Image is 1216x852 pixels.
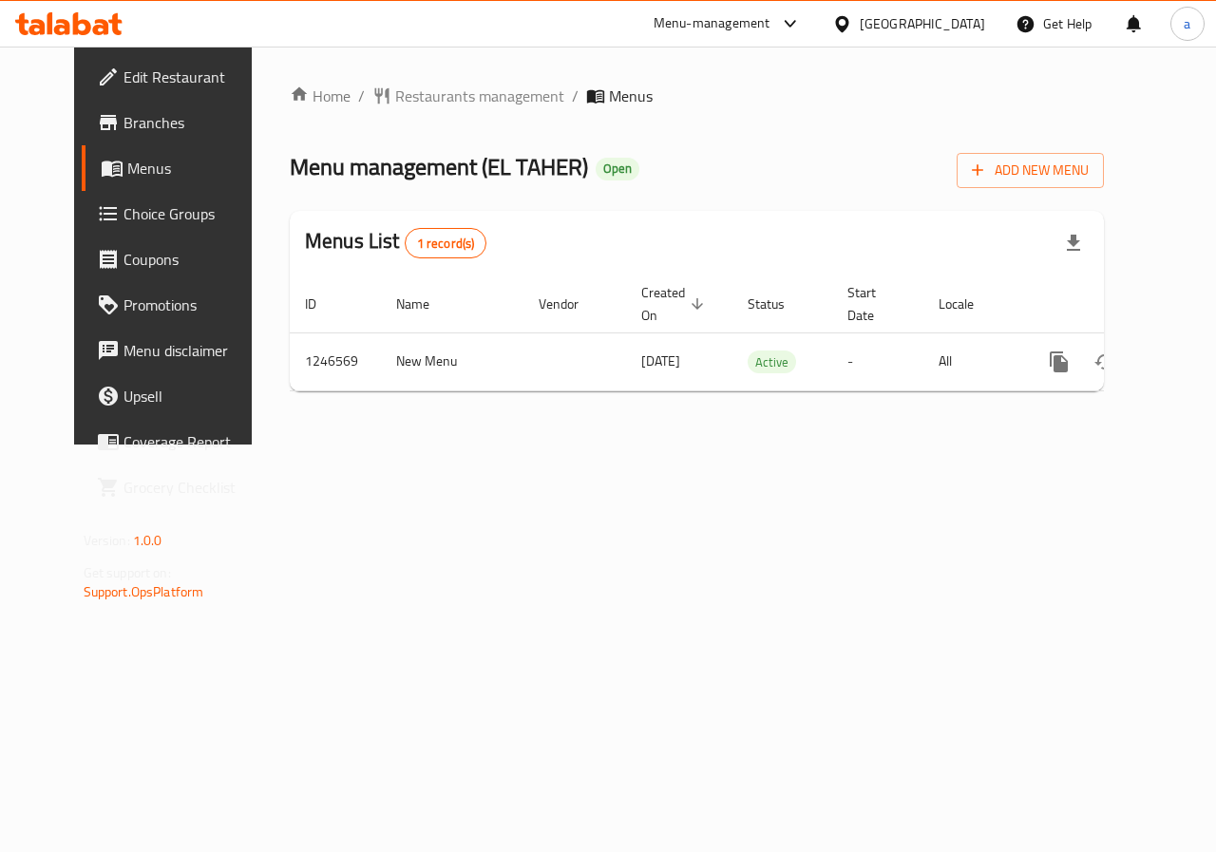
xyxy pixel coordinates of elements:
[406,235,486,253] span: 1 record(s)
[84,560,171,585] span: Get support on:
[748,293,809,315] span: Status
[290,85,351,107] a: Home
[123,111,262,134] span: Branches
[123,293,262,316] span: Promotions
[127,157,262,180] span: Menus
[358,85,365,107] li: /
[572,85,579,107] li: /
[405,228,487,258] div: Total records count
[1184,13,1190,34] span: a
[82,191,277,237] a: Choice Groups
[290,145,588,188] span: Menu management ( EL TAHER )
[539,293,603,315] span: Vendor
[939,293,998,315] span: Locale
[972,159,1089,182] span: Add New Menu
[305,293,341,315] span: ID
[123,202,262,225] span: Choice Groups
[396,293,454,315] span: Name
[82,328,277,373] a: Menu disclaimer
[923,332,1021,390] td: All
[84,579,204,604] a: Support.OpsPlatform
[1051,220,1096,266] div: Export file
[596,161,639,177] span: Open
[609,85,653,107] span: Menus
[748,350,796,373] div: Active
[395,85,564,107] span: Restaurants management
[82,464,277,510] a: Grocery Checklist
[641,349,680,373] span: [DATE]
[372,85,564,107] a: Restaurants management
[84,528,130,553] span: Version:
[82,237,277,282] a: Coupons
[381,332,523,390] td: New Menu
[860,13,985,34] div: [GEOGRAPHIC_DATA]
[123,476,262,499] span: Grocery Checklist
[641,281,710,327] span: Created On
[82,419,277,464] a: Coverage Report
[82,145,277,191] a: Menus
[1036,339,1082,385] button: more
[832,332,923,390] td: -
[654,12,770,35] div: Menu-management
[123,385,262,407] span: Upsell
[305,227,486,258] h2: Menus List
[82,100,277,145] a: Branches
[123,339,262,362] span: Menu disclaimer
[133,528,162,553] span: 1.0.0
[82,54,277,100] a: Edit Restaurant
[847,281,901,327] span: Start Date
[596,158,639,180] div: Open
[957,153,1104,188] button: Add New Menu
[1082,339,1128,385] button: Change Status
[290,85,1104,107] nav: breadcrumb
[123,248,262,271] span: Coupons
[123,430,262,453] span: Coverage Report
[123,66,262,88] span: Edit Restaurant
[748,351,796,373] span: Active
[290,332,381,390] td: 1246569
[82,373,277,419] a: Upsell
[82,282,277,328] a: Promotions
